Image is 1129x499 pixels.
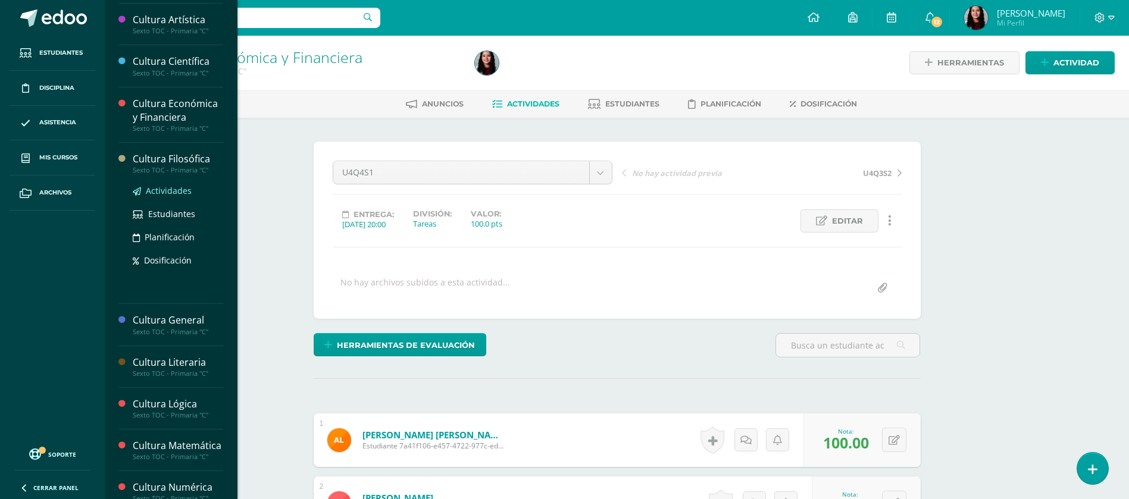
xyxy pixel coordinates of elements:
div: Cultura Económica y Financiera [133,97,223,124]
span: Entrega: [354,210,394,219]
a: Asistencia [10,106,95,141]
div: Sexto TOC - Primaria 'C' [150,65,461,77]
a: Actividad [1025,51,1115,74]
a: Archivos [10,175,95,211]
a: Cultura MatemáticaSexto TOC - Primaria "C" [133,439,223,461]
a: U4Q3S2 [762,167,902,178]
span: Mi Perfil [997,18,1065,28]
a: Dosificación [790,95,857,114]
img: 543203d9be31d5bfbd6def8e7337141e.png [475,51,499,75]
a: U4Q4S1 [333,161,612,184]
span: Dosificación [800,99,857,108]
a: Soporte [14,445,90,462]
input: Busca un usuario... [112,8,380,28]
a: Planificación [133,230,223,244]
img: fd26af5bb0491c3d2d70300c2b8d99ea.png [327,428,351,452]
div: [DATE] 20:00 [342,219,394,230]
div: Cultura Artística [133,13,223,27]
span: Editar [832,210,863,232]
span: No hay actividad previa [632,168,722,178]
div: Cultura Científica [133,55,223,68]
a: Disciplina [10,71,95,106]
div: Cultura General [133,313,223,327]
span: Mis cursos [39,153,77,162]
span: Herramientas [937,52,1004,74]
span: Asistencia [39,118,76,127]
div: Sexto TOC - Primaria "C" [133,453,223,461]
div: Sexto TOC - Primaria "C" [133,124,223,133]
div: Sexto TOC - Primaria "C" [133,411,223,419]
a: Estudiantes [133,207,223,221]
label: Valor: [471,209,502,218]
span: Herramientas de evaluación [337,334,475,356]
a: Cultura CientíficaSexto TOC - Primaria "C" [133,55,223,77]
div: Cultura Numérica [133,481,223,494]
a: Cultura Económica y Financiera [150,47,362,67]
span: Estudiantes [39,48,83,58]
a: Estudiantes [10,36,95,71]
span: Planificación [145,231,195,243]
span: Actividades [146,185,192,196]
a: Planificación [688,95,761,114]
span: Actividades [507,99,559,108]
a: Cultura ArtísticaSexto TOC - Primaria "C" [133,13,223,35]
a: Anuncios [406,95,464,114]
div: Nota: [831,490,869,498]
div: Cultura Matemática [133,439,223,453]
div: Cultura Filosófica [133,152,223,166]
label: División: [413,209,452,218]
div: Nota: [823,427,869,435]
a: [PERSON_NAME] [PERSON_NAME] [362,429,505,441]
div: 100.0 pts [471,218,502,229]
h1: Cultura Económica y Financiera [150,49,461,65]
span: Soporte [48,450,76,459]
span: [PERSON_NAME] [997,7,1065,19]
a: Cultura FilosóficaSexto TOC - Primaria "C" [133,152,223,174]
a: Dosificación [133,253,223,267]
a: Actividades [133,184,223,197]
span: Disciplina [39,83,74,93]
div: Sexto TOC - Primaria "C" [133,328,223,336]
input: Busca un estudiante aquí... [776,334,920,357]
div: Sexto TOC - Primaria "C" [133,166,223,174]
span: Estudiantes [605,99,659,108]
span: Anuncios [422,99,464,108]
a: Mis cursos [10,140,95,175]
span: 12 [930,15,943,29]
span: Estudiantes [148,208,195,219]
div: Tareas [413,218,452,229]
span: Estudiante 7a41f106-e457-4722-977c-ed24443d2784 [362,441,505,451]
span: Dosificación [144,255,192,266]
img: 543203d9be31d5bfbd6def8e7337141e.png [964,6,988,30]
div: Cultura Lógica [133,397,223,411]
a: Herramientas de evaluación [314,333,486,356]
div: Cultura Literaria [133,356,223,369]
span: Archivos [39,188,71,197]
span: U4Q4S1 [342,161,580,184]
span: Planificación [700,99,761,108]
a: Cultura GeneralSexto TOC - Primaria "C" [133,313,223,335]
a: Herramientas [909,51,1019,74]
a: Actividades [492,95,559,114]
span: Cerrar panel [33,484,79,492]
span: 100.00 [823,432,869,453]
div: No hay archivos subidos a esta actividad... [340,277,510,300]
a: Estudiantes [588,95,659,114]
span: U4Q3S2 [863,168,892,178]
a: Cultura Económica y FinancieraSexto TOC - Primaria "C" [133,97,223,133]
a: Cultura LiterariaSexto TOC - Primaria "C" [133,356,223,378]
a: Cultura LógicaSexto TOC - Primaria "C" [133,397,223,419]
div: Sexto TOC - Primaria "C" [133,69,223,77]
span: Actividad [1053,52,1099,74]
div: Sexto TOC - Primaria "C" [133,27,223,35]
div: Sexto TOC - Primaria "C" [133,369,223,378]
